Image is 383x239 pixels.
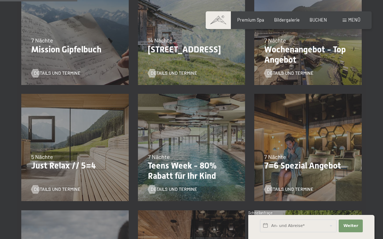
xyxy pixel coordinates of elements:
[264,186,313,193] a: Details und Termine
[31,161,119,171] p: Just Relax // 5=4
[248,211,273,215] span: Schnellanfrage
[264,161,352,171] p: 7=6 Spezial Angebot
[31,70,81,76] a: Details und Termine
[31,45,119,55] p: Mission Gipfelbuch
[148,70,197,76] a: Details und Termine
[31,37,53,44] span: 7 Nächte
[267,186,313,193] span: Details und Termine
[237,17,264,23] a: Premium Spa
[264,70,313,76] a: Details und Termine
[274,17,300,23] a: Bildergalerie
[339,220,363,232] button: Weiter
[151,70,197,76] span: Details und Termine
[264,153,286,160] span: 7 Nächte
[148,37,172,44] span: 14 Nächte
[267,70,313,76] span: Details und Termine
[264,37,286,44] span: 7 Nächte
[151,186,197,193] span: Details und Termine
[264,45,352,65] p: Wochenangebot - Top Angebot
[310,17,327,23] a: BUCHEN
[348,17,360,23] span: Menü
[34,186,81,193] span: Details und Termine
[148,161,235,181] p: Teens Week - 80% Rabatt für Ihr Kind
[34,70,81,76] span: Details und Termine
[31,153,53,160] span: 5 Nächte
[148,45,235,55] p: [STREET_ADDRESS]
[148,153,170,160] span: 7 Nächte
[31,186,81,193] a: Details und Termine
[148,186,197,193] a: Details und Termine
[343,223,358,229] span: Weiter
